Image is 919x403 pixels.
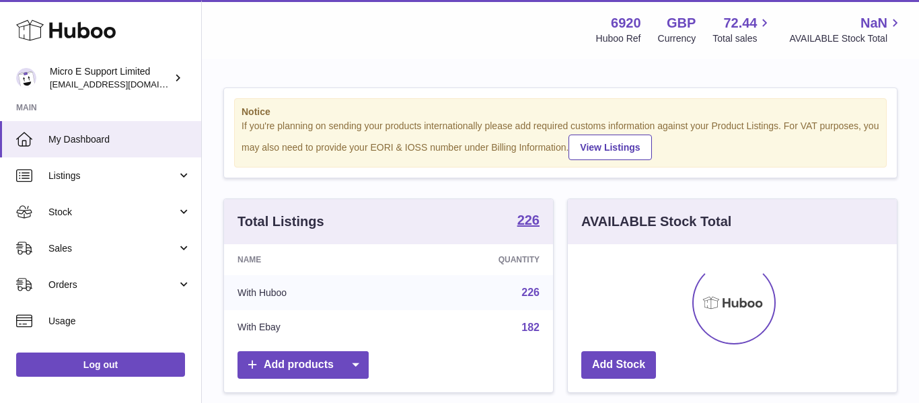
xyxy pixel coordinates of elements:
strong: GBP [667,14,696,32]
a: 182 [521,322,540,333]
img: contact@micropcsupport.com [16,68,36,88]
span: Total sales [712,32,772,45]
strong: Notice [242,106,879,118]
a: 226 [521,287,540,298]
a: Add Stock [581,351,656,379]
span: AVAILABLE Stock Total [789,32,903,45]
a: NaN AVAILABLE Stock Total [789,14,903,45]
a: Log out [16,353,185,377]
a: 226 [517,213,540,229]
strong: 226 [517,213,540,227]
span: Sales [48,242,177,255]
span: 72.44 [723,14,757,32]
span: Usage [48,315,191,328]
th: Quantity [398,244,553,275]
span: Orders [48,279,177,291]
h3: AVAILABLE Stock Total [581,213,731,231]
span: Listings [48,170,177,182]
h3: Total Listings [237,213,324,231]
span: [EMAIL_ADDRESS][DOMAIN_NAME] [50,79,198,89]
div: Currency [658,32,696,45]
div: Micro E Support Limited [50,65,171,91]
a: View Listings [568,135,651,160]
strong: 6920 [611,14,641,32]
a: Add products [237,351,369,379]
span: NaN [860,14,887,32]
a: 72.44 Total sales [712,14,772,45]
th: Name [224,244,398,275]
span: Stock [48,206,177,219]
div: Huboo Ref [596,32,641,45]
td: With Ebay [224,310,398,345]
span: My Dashboard [48,133,191,146]
div: If you're planning on sending your products internationally please add required customs informati... [242,120,879,160]
td: With Huboo [224,275,398,310]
